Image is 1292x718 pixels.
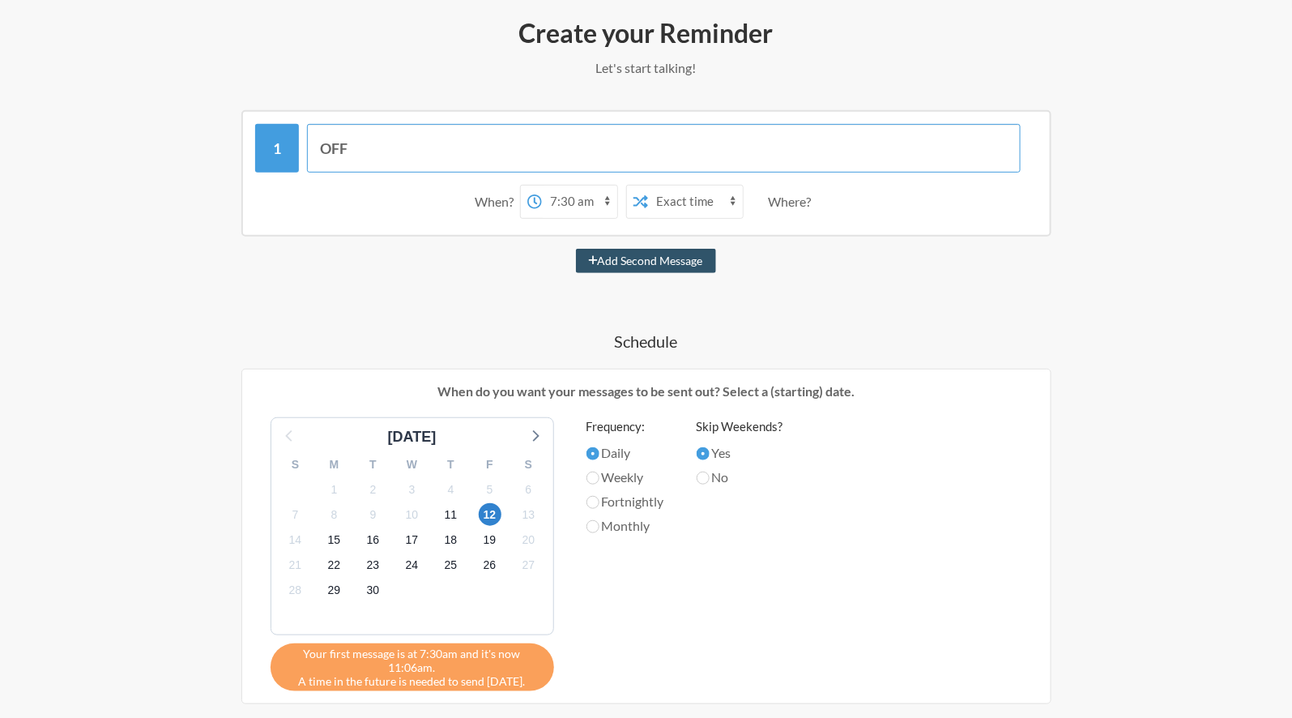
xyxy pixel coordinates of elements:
[401,554,424,577] span: Friday, October 24, 2025
[518,529,540,552] span: Monday, October 20, 2025
[479,478,501,501] span: Sunday, October 5, 2025
[586,472,599,485] input: Weekly
[401,529,424,552] span: Friday, October 17, 2025
[284,579,307,602] span: Tuesday, October 28, 2025
[471,452,510,477] div: F
[393,452,432,477] div: W
[284,503,307,526] span: Tuesday, October 7, 2025
[479,554,501,577] span: Sunday, October 26, 2025
[362,579,385,602] span: Thursday, October 30, 2025
[177,58,1116,78] p: Let's start talking!
[276,452,315,477] div: S
[697,472,710,485] input: No
[440,554,463,577] span: Saturday, October 25, 2025
[284,554,307,577] span: Tuesday, October 21, 2025
[586,516,664,536] label: Monthly
[586,443,664,463] label: Daily
[401,503,424,526] span: Friday, October 10, 2025
[518,554,540,577] span: Monday, October 27, 2025
[586,417,664,436] label: Frequency:
[586,492,664,511] label: Fortnightly
[440,529,463,552] span: Saturday, October 18, 2025
[586,496,599,509] input: Fortnightly
[315,452,354,477] div: M
[283,647,542,674] span: Your first message is at 7:30am and it's now 11:06am.
[586,468,664,487] label: Weekly
[518,503,540,526] span: Monday, October 13, 2025
[510,452,548,477] div: S
[362,503,385,526] span: Thursday, October 9, 2025
[401,478,424,501] span: Friday, October 3, 2025
[323,529,346,552] span: Wednesday, October 15, 2025
[479,503,501,526] span: Sunday, October 12, 2025
[354,452,393,477] div: T
[697,443,783,463] label: Yes
[576,249,716,273] button: Add Second Message
[362,554,385,577] span: Thursday, October 23, 2025
[697,417,783,436] label: Skip Weekends?
[323,554,346,577] span: Wednesday, October 22, 2025
[323,503,346,526] span: Wednesday, October 8, 2025
[362,529,385,552] span: Thursday, October 16, 2025
[362,478,385,501] span: Thursday, October 2, 2025
[177,330,1116,353] h4: Schedule
[323,478,346,501] span: Wednesday, October 1, 2025
[768,185,817,219] div: Where?
[307,124,1021,173] input: Message
[254,382,1038,401] p: When do you want your messages to be sent out? Select a (starting) date.
[177,16,1116,50] h2: Create your Reminder
[271,643,554,691] div: A time in the future is needed to send [DATE].
[697,447,710,460] input: Yes
[440,478,463,501] span: Saturday, October 4, 2025
[323,579,346,602] span: Wednesday, October 29, 2025
[518,478,540,501] span: Monday, October 6, 2025
[284,529,307,552] span: Tuesday, October 14, 2025
[440,503,463,526] span: Saturday, October 11, 2025
[479,529,501,552] span: Sunday, October 19, 2025
[586,447,599,460] input: Daily
[586,520,599,533] input: Monthly
[382,426,443,448] div: [DATE]
[475,185,520,219] div: When?
[697,468,783,487] label: No
[432,452,471,477] div: T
